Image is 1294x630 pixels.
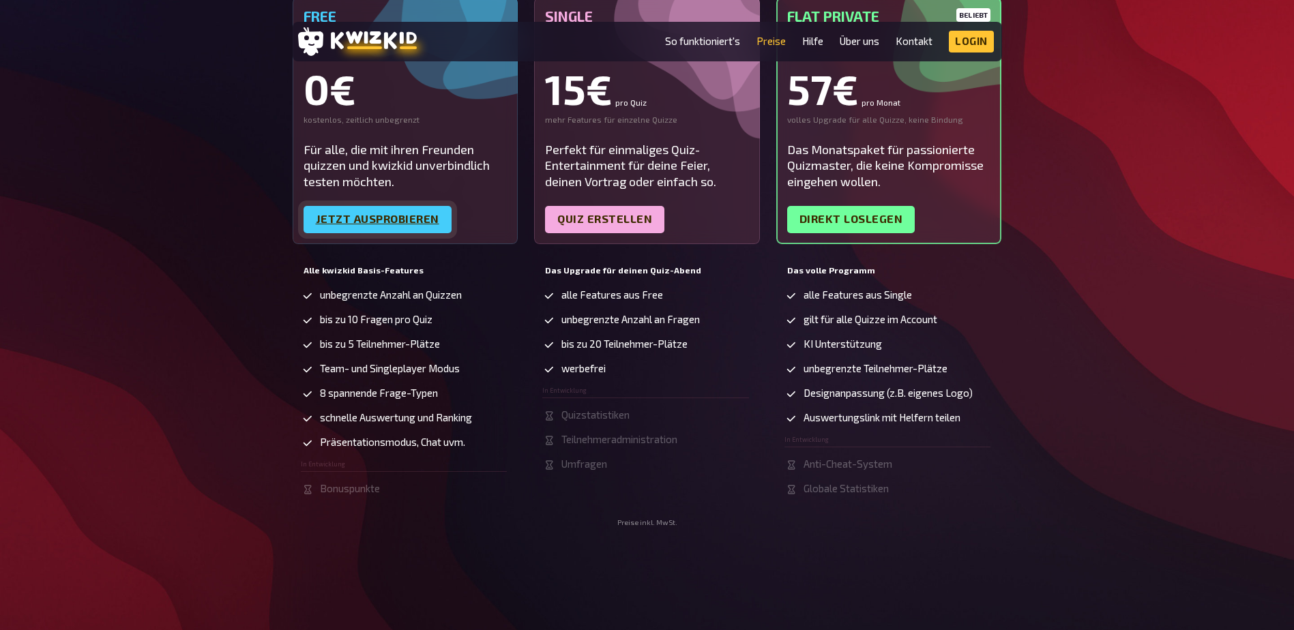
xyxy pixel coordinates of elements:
span: werbefrei [561,363,606,374]
div: 0€ [304,68,508,109]
span: In Entwicklung [301,461,345,468]
a: Direkt loslegen [787,206,915,233]
span: Umfragen [561,458,607,470]
a: Login [949,31,994,52]
a: Jetzt ausprobieren [304,206,452,233]
span: bis zu 20 Teilnehmer-Plätze [561,338,688,350]
span: schnelle Auswertung und Ranking [320,412,472,423]
span: alle Features aus Single [804,289,912,301]
div: volles Upgrade für alle Quizze, keine Bindung [787,115,991,125]
div: 15€ [545,68,749,109]
span: 8 spannende Frage-Typen [320,387,438,399]
div: mehr Features für einzelne Quizze [545,115,749,125]
div: Das Monatspaket für passionierte Quizmaster, die keine Kompromisse eingehen wollen. [787,142,991,190]
span: Teilnehmeradministration [561,434,677,445]
a: Preise [756,35,786,47]
span: bis zu 5 Teilnehmer-Plätze [320,338,440,350]
a: Kontakt [896,35,932,47]
span: bis zu 10 Fragen pro Quiz [320,314,432,325]
span: In Entwicklung [542,387,587,394]
small: pro Monat [862,98,900,106]
span: KI Unterstützung [804,338,882,350]
span: alle Features aus Free [561,289,663,301]
h5: Das volle Programm [787,266,991,275]
h5: Das Upgrade für deinen Quiz-Abend [545,266,749,275]
a: So funktioniert's [665,35,740,47]
span: Präsentationsmodus, Chat uvm. [320,436,465,448]
span: Quizstatistiken [561,409,630,421]
span: Globale Statistiken [804,483,889,494]
span: unbegrenzte Teilnehmer-Plätze [804,363,947,374]
small: Preise inkl. MwSt. [617,518,677,527]
span: Designanpassung (z.B. eigenes Logo) [804,387,973,399]
span: unbegrenzte Anzahl an Quizzen [320,289,462,301]
h5: Flat Private [787,8,991,25]
span: Bonuspunkte [320,483,380,494]
span: In Entwicklung [784,436,829,443]
span: unbegrenzte Anzahl an Fragen [561,314,700,325]
a: Über uns [840,35,879,47]
div: kostenlos, zeitlich unbegrenzt [304,115,508,125]
h5: Alle kwizkid Basis-Features [304,266,508,275]
h5: Single [545,8,749,25]
a: Hilfe [802,35,823,47]
small: pro Quiz [615,98,647,106]
div: Für alle, die mit ihren Freunden quizzen und kwizkid unverbindlich testen möchten. [304,142,508,190]
span: Team- und Singleplayer Modus [320,363,460,374]
a: Quiz erstellen [545,206,664,233]
div: 57€ [787,68,991,109]
div: Perfekt für einmaliges Quiz-Entertainment für deine Feier, deinen Vortrag oder einfach so. [545,142,749,190]
span: Auswertungslink mit Helfern teilen [804,412,960,423]
h5: Free [304,8,508,25]
span: Anti-Cheat-System [804,458,892,470]
span: gilt für alle Quizze im Account [804,314,937,325]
